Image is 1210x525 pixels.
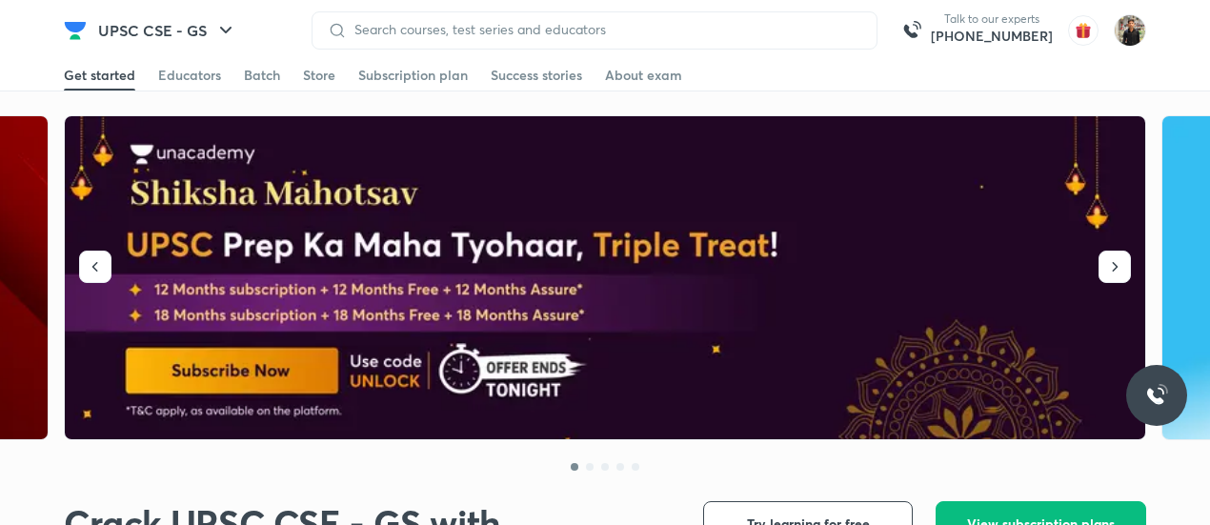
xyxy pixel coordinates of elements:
[358,60,468,91] a: Subscription plan
[303,60,335,91] a: Store
[347,22,861,37] input: Search courses, test series and educators
[244,66,280,85] div: Batch
[491,60,582,91] a: Success stories
[1068,15,1099,46] img: avatar
[491,66,582,85] div: Success stories
[931,11,1053,27] p: Talk to our experts
[87,11,249,50] button: UPSC CSE - GS
[1145,384,1168,407] img: ttu
[893,11,931,50] img: call-us
[64,66,135,85] div: Get started
[303,66,335,85] div: Store
[358,66,468,85] div: Subscription plan
[64,19,87,42] img: Company Logo
[605,60,682,91] a: About exam
[244,60,280,91] a: Batch
[931,27,1053,46] a: [PHONE_NUMBER]
[158,66,221,85] div: Educators
[158,60,221,91] a: Educators
[1114,14,1146,47] img: Yudhishthir
[605,66,682,85] div: About exam
[64,60,135,91] a: Get started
